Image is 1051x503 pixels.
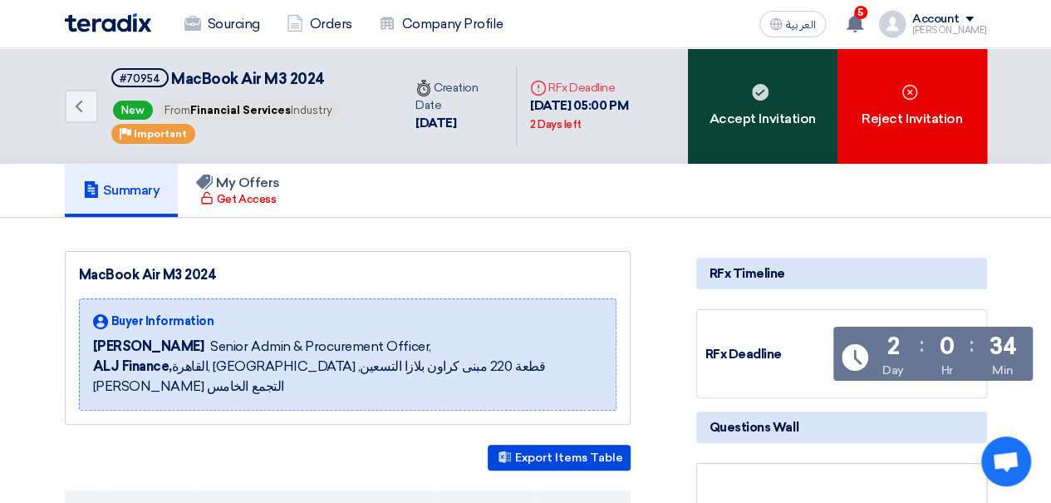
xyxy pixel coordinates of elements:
[111,68,342,89] h5: MacBook Air M3 2024
[93,357,602,397] span: القاهرة, [GEOGRAPHIC_DATA] ,قطعة 220 مبنى كراون بلازا التسعين [PERSON_NAME] التجمع الخامس
[156,101,341,120] span: From Industry
[134,128,187,140] span: Important
[178,164,298,217] a: My Offers Get Access
[688,48,837,164] div: Accept Invitation
[939,335,954,358] div: 0
[530,116,582,133] div: 2 Days left
[79,265,616,285] div: MacBook Air M3 2024
[786,19,816,31] span: العربية
[940,362,952,379] div: Hr
[912,26,987,35] div: [PERSON_NAME]
[196,175,280,191] h5: My Offers
[970,330,974,360] div: :
[93,358,172,374] b: ALJ Finance,
[488,445,631,471] button: Export Items Table
[366,6,517,42] a: Company Profile
[83,182,160,199] h5: Summary
[696,258,987,289] div: RFx Timeline
[530,79,674,96] div: RFx Deadline
[887,335,900,358] div: 2
[93,337,204,357] span: [PERSON_NAME]
[879,11,906,37] img: profile_test.png
[990,335,1016,358] div: 34
[710,418,798,436] span: Questions Wall
[200,191,276,208] div: Get Access
[171,6,273,42] a: Sourcing
[111,313,214,330] span: Buyer Information
[113,101,153,120] span: New
[854,6,867,19] span: 5
[882,362,904,379] div: Day
[190,104,291,116] span: Financial Services
[210,337,430,357] span: Senior Admin & Procurement Officer,
[920,330,924,360] div: :
[530,96,674,134] div: [DATE] 05:00 PM
[415,79,503,114] div: Creation Date
[415,114,503,133] div: [DATE]
[759,11,826,37] button: العربية
[120,73,160,84] div: #70954
[273,6,366,42] a: Orders
[992,362,1014,379] div: Min
[705,345,830,364] div: RFx Deadline
[981,436,1031,486] a: Open chat
[837,48,987,164] div: Reject Invitation
[65,164,179,217] a: Summary
[171,70,325,88] span: MacBook Air M3 2024
[912,12,960,27] div: Account
[65,13,151,32] img: Teradix logo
